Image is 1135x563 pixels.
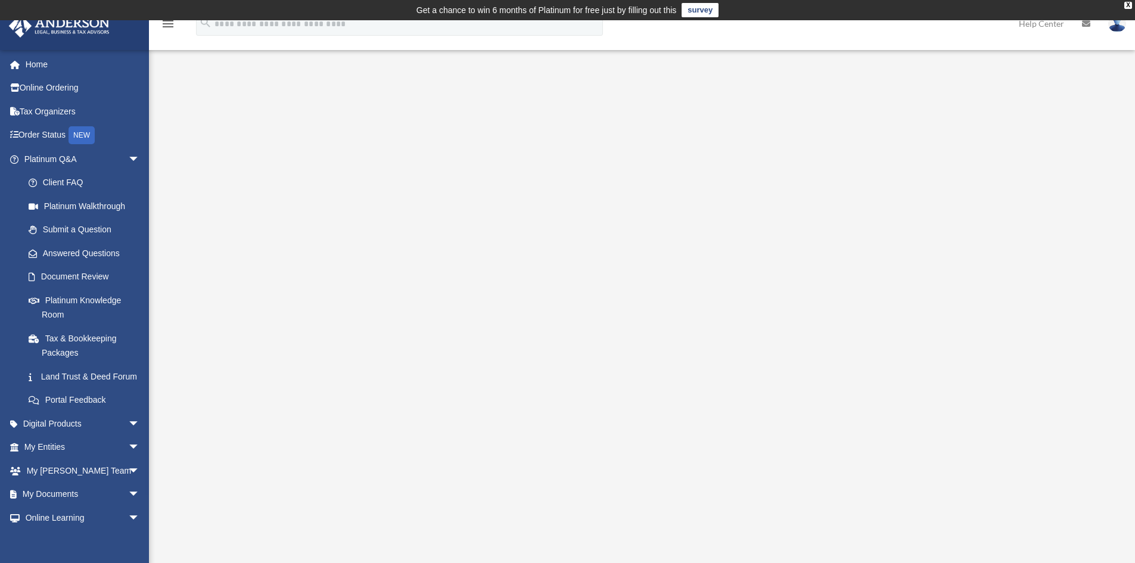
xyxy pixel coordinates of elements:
div: NEW [69,126,95,144]
a: menu [161,21,175,31]
img: Anderson Advisors Platinum Portal [5,14,113,38]
span: arrow_drop_down [128,459,152,483]
a: Portal Feedback [17,388,158,412]
i: menu [161,17,175,31]
a: Digital Productsarrow_drop_down [8,412,158,436]
a: Land Trust & Deed Forum [17,365,158,388]
a: Home [8,52,158,76]
a: survey [682,3,719,17]
img: User Pic [1108,15,1126,32]
a: Order StatusNEW [8,123,158,148]
div: close [1124,2,1132,9]
a: Answered Questions [17,241,158,265]
a: Document Review [17,265,158,289]
a: Tax & Bookkeeping Packages [17,326,158,365]
div: Get a chance to win 6 months of Platinum for free just by filling out this [416,3,677,17]
a: Online Learningarrow_drop_down [8,506,158,530]
a: Platinum Walkthrough [17,194,152,218]
span: arrow_drop_down [128,436,152,460]
a: My [PERSON_NAME] Teamarrow_drop_down [8,459,158,483]
a: Submit a Question [17,218,158,242]
a: Client FAQ [17,171,158,195]
a: Tax Organizers [8,99,158,123]
span: arrow_drop_down [128,147,152,172]
a: Online Ordering [8,76,158,100]
a: My Documentsarrow_drop_down [8,483,158,506]
a: Platinum Q&Aarrow_drop_down [8,147,158,171]
span: arrow_drop_down [128,506,152,530]
a: Platinum Knowledge Room [17,288,158,326]
a: My Entitiesarrow_drop_down [8,436,158,459]
span: arrow_drop_down [128,483,152,507]
span: arrow_drop_down [128,412,152,436]
iframe: <span data-mce-type="bookmark" style="display: inline-block; width: 0px; overflow: hidden; line-h... [319,101,962,458]
i: search [199,16,212,29]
